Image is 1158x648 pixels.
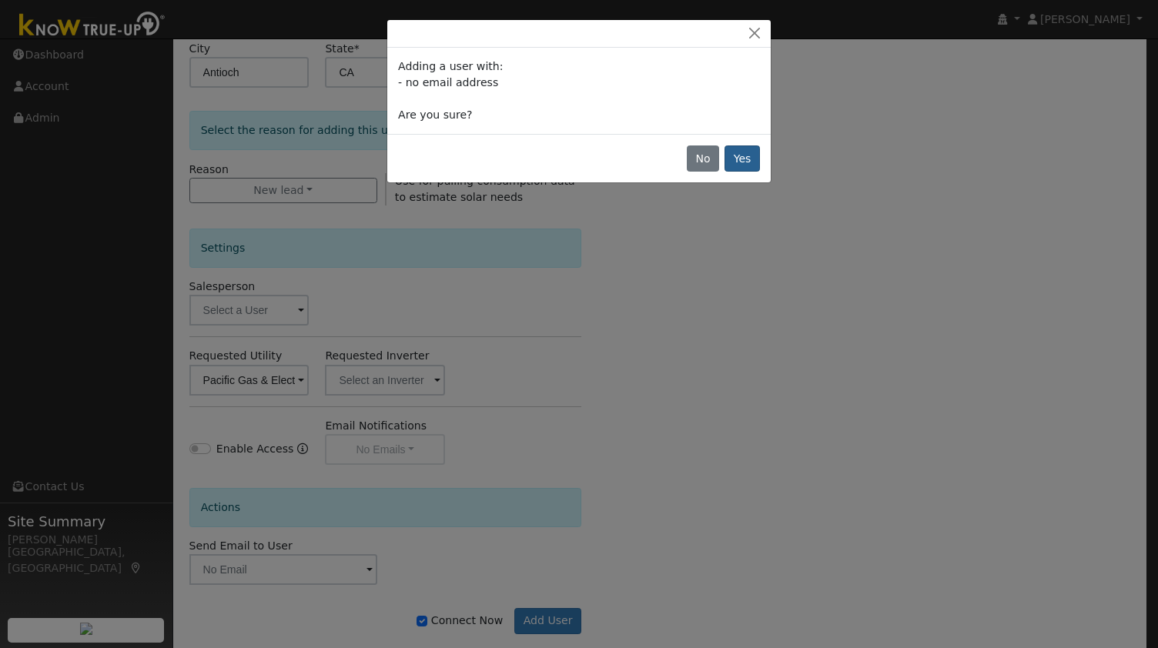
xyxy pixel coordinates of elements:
span: Are you sure? [398,109,472,121]
span: - no email address [398,76,498,89]
button: Close [744,25,765,42]
span: Adding a user with: [398,60,503,72]
button: Yes [725,145,760,172]
button: No [687,145,719,172]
